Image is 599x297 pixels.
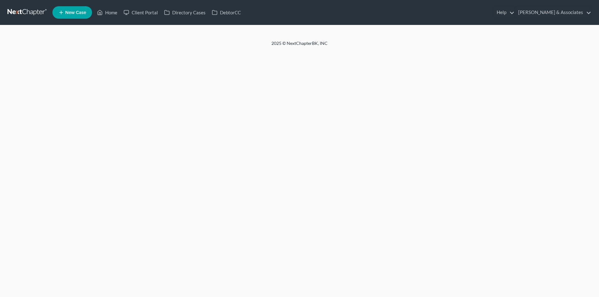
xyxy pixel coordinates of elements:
[161,7,209,18] a: Directory Cases
[494,7,514,18] a: Help
[52,6,92,19] new-legal-case-button: New Case
[515,7,591,18] a: [PERSON_NAME] & Associates
[94,7,120,18] a: Home
[209,7,244,18] a: DebtorCC
[122,40,477,51] div: 2025 © NextChapterBK, INC
[120,7,161,18] a: Client Portal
